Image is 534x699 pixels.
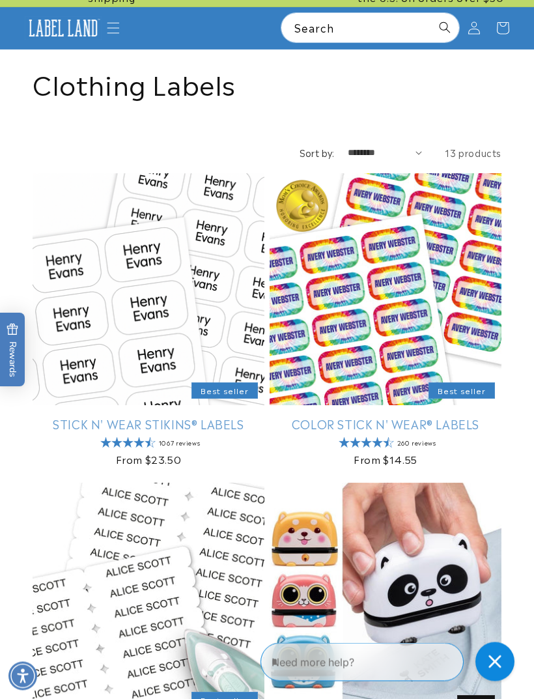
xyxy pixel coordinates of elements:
[8,662,37,691] div: Accessibility Menu
[33,417,264,432] a: Stick N' Wear Stikins® Labels
[7,323,19,377] span: Rewards
[33,66,501,100] h1: Clothing Labels
[260,638,521,686] iframe: Gorgias Floating Chat
[25,17,102,41] img: Label Land
[99,14,128,43] summary: Menu
[20,12,107,46] a: Label Land
[445,147,501,160] span: 13 products
[430,14,459,42] button: Search
[270,417,501,432] a: Color Stick N' Wear® Labels
[300,147,335,160] label: Sort by:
